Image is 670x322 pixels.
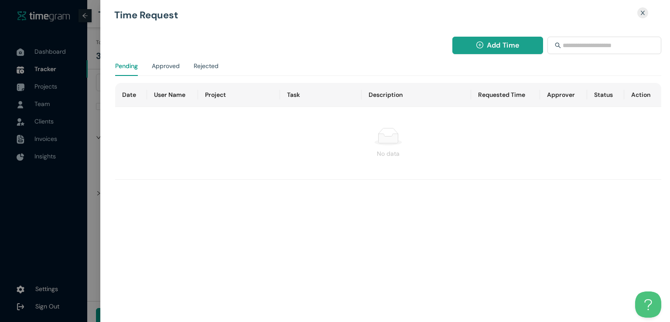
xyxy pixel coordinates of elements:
iframe: Toggle Customer Support [635,291,661,318]
span: close [640,10,646,16]
th: Description [362,83,471,107]
span: search [555,42,561,48]
th: Project [198,83,280,107]
div: No data [122,149,654,158]
button: Close [635,7,651,19]
div: Rejected [194,61,219,71]
th: Status [587,83,624,107]
th: Task [280,83,362,107]
th: Action [624,83,662,107]
th: User Name [147,83,198,107]
span: Add Time [487,40,519,51]
h1: Time Request [114,10,566,20]
button: plus-circleAdd Time [452,37,544,54]
th: Approver [540,83,587,107]
span: plus-circle [476,41,483,50]
th: Requested Time [471,83,540,107]
th: Date [115,83,147,107]
div: Approved [152,61,180,71]
div: Pending [115,61,138,71]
